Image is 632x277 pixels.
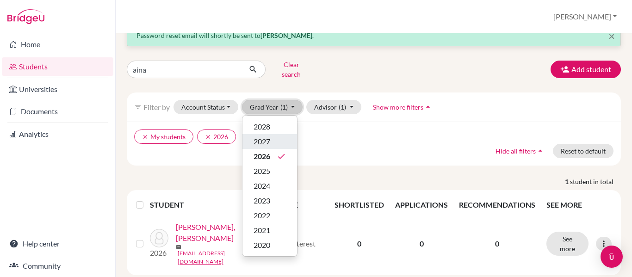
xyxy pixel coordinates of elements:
[536,146,545,155] i: arrow_drop_up
[254,166,270,177] span: 2025
[136,31,611,40] p: Password reset email will shortly be sent to .
[546,232,589,256] button: See more
[142,134,149,140] i: clear
[306,100,361,114] button: Advisor(1)
[565,177,570,186] strong: 1
[390,216,453,271] td: 0
[150,194,263,216] th: STUDENT
[242,115,297,257] div: Grad Year(1)
[242,164,297,179] button: 2025
[541,194,617,216] th: SEE MORE
[266,57,317,81] button: Clear search
[254,180,270,191] span: 2024
[459,238,535,249] p: 0
[570,177,621,186] span: student in total
[2,125,113,143] a: Analytics
[2,102,113,121] a: Documents
[608,29,615,43] span: ×
[254,121,270,132] span: 2028
[127,61,242,78] input: Find student by name...
[242,100,303,114] button: Grad Year(1)
[390,194,453,216] th: APPLICATIONS
[453,194,541,216] th: RECOMMENDATIONS
[254,240,270,251] span: 2020
[242,134,297,149] button: 2027
[488,144,553,158] button: Hide all filtersarrow_drop_up
[176,222,264,244] a: [PERSON_NAME], [PERSON_NAME]
[173,100,238,114] button: Account Status
[549,8,621,25] button: [PERSON_NAME]
[2,257,113,275] a: Community
[608,31,615,42] button: Close
[601,246,623,268] div: Open Intercom Messenger
[176,244,181,250] span: mail
[280,103,288,111] span: (1)
[143,103,170,111] span: Filter by
[496,147,536,155] span: Hide all filters
[329,194,390,216] th: SHORTLISTED
[242,149,297,164] button: 2026done
[242,179,297,193] button: 2024
[242,208,297,223] button: 2022
[2,57,113,76] a: Students
[2,80,113,98] a: Universities
[254,210,270,221] span: 2022
[197,129,236,144] button: clear2026
[242,193,297,208] button: 2023
[373,103,423,111] span: Show more filters
[254,136,270,147] span: 2027
[365,100,440,114] button: Show more filtersarrow_drop_up
[423,102,433,111] i: arrow_drop_up
[254,195,270,206] span: 2023
[277,152,286,161] i: done
[254,151,270,162] span: 2026
[329,216,390,271] td: 0
[150,229,168,247] img: Hernández Alaniz, Aina Camille
[551,61,621,78] button: Add student
[242,223,297,238] button: 2021
[553,144,613,158] button: Reset to default
[2,234,113,253] a: Help center
[134,103,142,111] i: filter_list
[242,119,297,134] button: 2028
[7,9,44,24] img: Bridge-U
[242,238,297,252] button: 2020
[260,31,312,39] strong: [PERSON_NAME]
[134,129,193,144] button: clearMy students
[339,103,346,111] span: (1)
[2,35,113,54] a: Home
[254,225,270,236] span: 2021
[150,247,168,259] p: 2026
[205,134,211,140] i: clear
[178,249,264,266] a: [EMAIL_ADDRESS][DOMAIN_NAME]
